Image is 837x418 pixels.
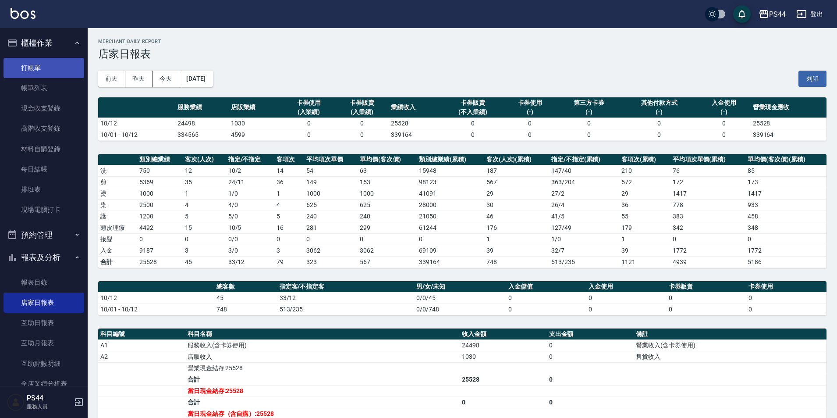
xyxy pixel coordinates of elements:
td: 625 [304,199,358,211]
td: 1 [484,233,549,245]
td: 127 / 49 [549,222,619,233]
td: 85 [745,165,826,176]
button: 列印 [798,71,826,87]
a: 每日結帳 [4,159,84,179]
th: 客項次(累積) [619,154,670,165]
td: 46 [484,211,549,222]
td: 10/01 - 10/12 [98,129,175,140]
td: 1 / 0 [549,233,619,245]
button: 登出 [793,6,826,22]
td: 342 [670,222,746,233]
td: 0 [547,397,634,408]
td: 339164 [389,129,442,140]
td: 0 [335,118,389,129]
td: 61244 [417,222,484,233]
a: 帳單列表 [4,78,84,98]
td: 35 [183,176,226,188]
button: 昨天 [125,71,153,87]
th: 指定客/不指定客 [277,281,415,293]
td: 1000 [304,188,358,199]
td: 1200 [137,211,183,222]
td: 0 [460,397,547,408]
td: 36 [274,176,304,188]
td: 0 [586,304,667,315]
td: 24498 [175,118,229,129]
td: 售貨收入 [634,351,826,362]
td: 14 [274,165,304,176]
td: 25528 [751,118,826,129]
table: a dense table [98,97,826,141]
td: 0 [304,233,358,245]
td: 0 [137,233,183,245]
td: 1417 [670,188,746,199]
td: 513/235 [277,304,415,315]
div: 卡券使用 [284,98,333,107]
td: 16 [274,222,304,233]
td: 339164 [417,256,484,268]
td: 3062 [304,245,358,256]
table: a dense table [98,281,826,315]
td: 36 [619,199,670,211]
td: 4 [274,199,304,211]
td: 567 [484,176,549,188]
a: 高階收支登錄 [4,118,84,139]
th: 類別總業績 [137,154,183,165]
h3: 店家日報表 [98,48,826,60]
div: (-) [559,107,619,117]
td: 1000 [137,188,183,199]
button: 前天 [98,71,125,87]
td: 572 [619,176,670,188]
td: 281 [304,222,358,233]
a: 報表目錄 [4,272,84,293]
td: 0 [621,118,697,129]
td: 28000 [417,199,484,211]
th: 業績收入 [389,97,442,118]
th: 店販業績 [229,97,282,118]
td: 10 / 5 [226,222,275,233]
td: 5 [183,211,226,222]
td: 176 [484,222,549,233]
img: Logo [11,8,35,19]
td: 299 [358,222,417,233]
td: 173 [745,176,826,188]
button: 櫃檯作業 [4,32,84,54]
td: 55 [619,211,670,222]
th: 備註 [634,329,826,340]
th: 平均項次單價 [304,154,358,165]
td: 41091 [417,188,484,199]
button: PS44 [755,5,789,23]
td: 15948 [417,165,484,176]
a: 互助月報表 [4,333,84,353]
td: 0/0/748 [414,304,506,315]
td: 剪 [98,176,137,188]
td: 4599 [229,129,282,140]
td: 服務收入(含卡券使用) [185,339,460,351]
td: 513/235 [549,256,619,268]
td: 接髮 [98,233,137,245]
th: 科目編號 [98,329,185,340]
td: 1772 [670,245,746,256]
td: 0 [670,233,746,245]
td: 0 [282,118,336,129]
td: 24498 [460,339,547,351]
td: 合計 [185,374,460,385]
td: 0 [506,304,586,315]
td: 頭皮理療 [98,222,137,233]
p: 服務人員 [27,403,71,411]
td: A2 [98,351,185,362]
td: 240 [304,211,358,222]
th: 平均項次單價(累積) [670,154,746,165]
td: 0 [335,129,389,140]
td: 0 [504,129,557,140]
td: 0 [621,129,697,140]
th: 客次(人次)(累積) [484,154,549,165]
div: (-) [699,107,748,117]
td: 567 [358,256,417,268]
td: 26 / 4 [549,199,619,211]
td: 147 / 40 [549,165,619,176]
td: 240 [358,211,417,222]
td: 10/12 [98,118,175,129]
td: A1 [98,339,185,351]
h5: PS44 [27,394,71,403]
td: 27 / 2 [549,188,619,199]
